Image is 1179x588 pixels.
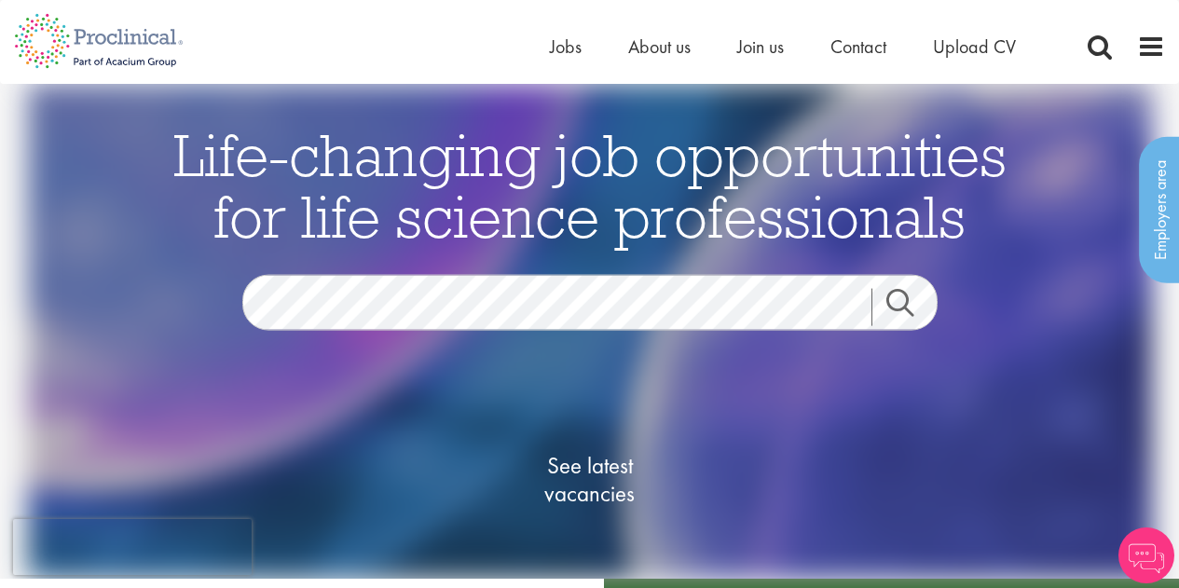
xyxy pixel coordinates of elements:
a: About us [628,34,691,59]
img: candidate home [27,84,1152,579]
a: See latestvacancies [497,377,683,582]
a: Upload CV [933,34,1016,59]
a: Job search submit button [871,289,952,326]
a: Jobs [550,34,582,59]
span: Life-changing job opportunities for life science professionals [173,117,1007,253]
a: Contact [830,34,886,59]
span: See latest vacancies [497,452,683,508]
a: Join us [737,34,784,59]
img: Chatbot [1118,527,1174,583]
iframe: reCAPTCHA [13,519,252,575]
